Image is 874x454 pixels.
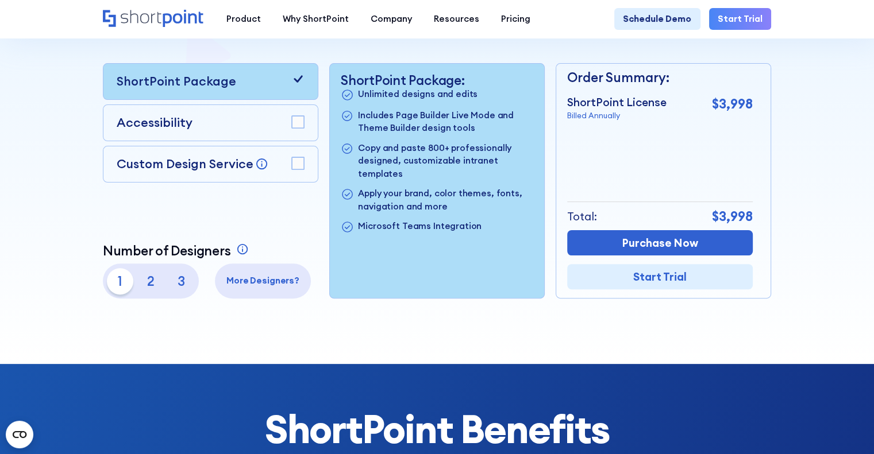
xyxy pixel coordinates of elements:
p: Total: [567,208,597,225]
a: Number of Designers [103,243,252,258]
h2: ShortPoint Benefits [103,408,772,451]
a: Start Trial [567,264,753,289]
p: 3 [168,268,195,294]
div: Why ShortPoint [283,13,349,26]
a: Purchase Now [567,230,753,255]
a: Pricing [490,8,541,30]
p: 1 [107,268,133,294]
p: More Designers? [220,274,307,288]
p: $3,998 [712,94,753,114]
a: Product [215,8,272,30]
a: Start Trial [709,8,771,30]
p: Custom Design Service [117,156,253,172]
p: Apply your brand, color themes, fonts, navigation and more [358,187,533,214]
a: Resources [423,8,490,30]
p: Order Summary: [567,68,753,87]
p: Billed Annually [567,110,667,122]
p: Accessibility [117,114,192,132]
div: Company [371,13,412,26]
p: ShortPoint Package [117,72,236,91]
p: 2 [138,268,164,294]
div: Pricing [501,13,530,26]
div: Resources [434,13,479,26]
button: Open CMP widget [6,421,33,448]
p: ShortPoint Package: [341,72,533,88]
p: Microsoft Teams Integration [358,220,482,234]
a: Why ShortPoint [272,8,360,30]
a: Company [360,8,423,30]
iframe: Chat Widget [817,399,874,454]
div: Product [226,13,261,26]
a: Schedule Demo [614,8,700,30]
p: $3,998 [712,207,753,226]
p: Unlimited designs and edits [358,88,478,102]
p: Includes Page Builder Live Mode and Theme Builder design tools [358,109,533,135]
p: Copy and paste 800+ professionally designed, customizable intranet templates [358,142,533,181]
p: Number of Designers [103,243,231,258]
a: Home [103,10,205,29]
p: ShortPoint License [567,94,667,111]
